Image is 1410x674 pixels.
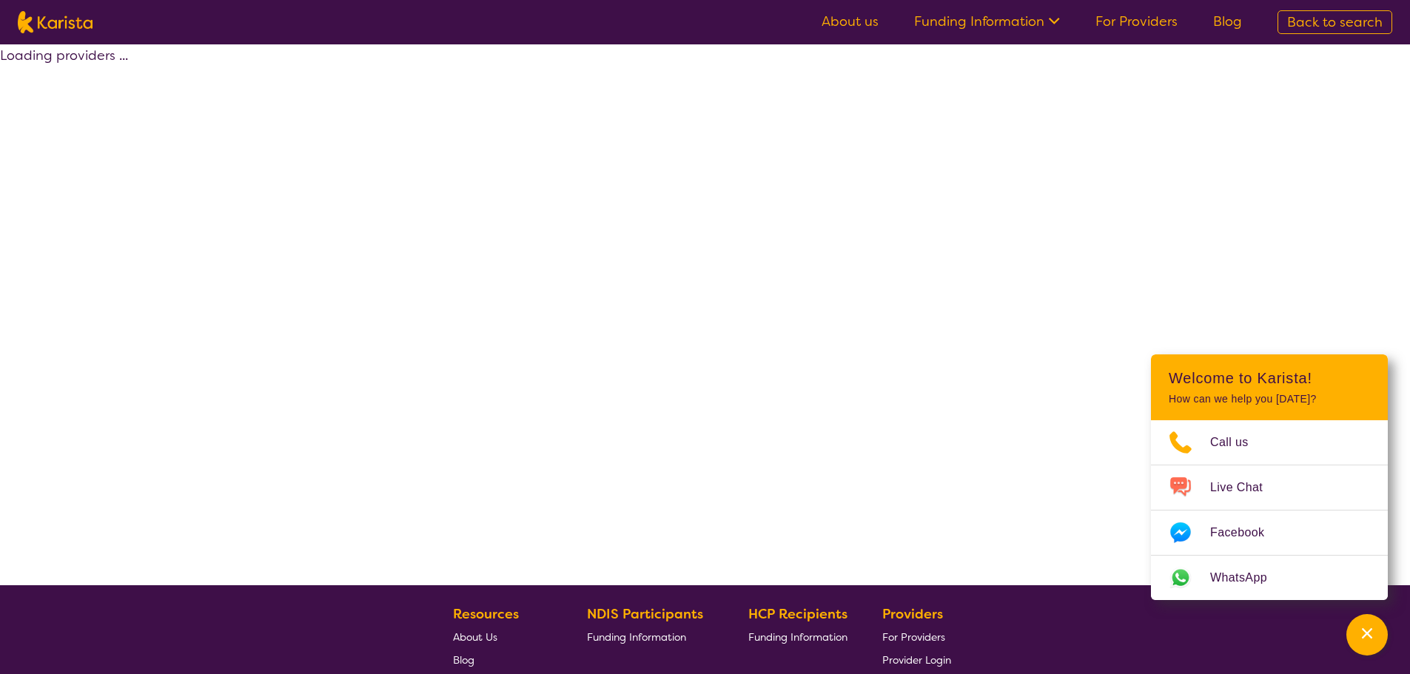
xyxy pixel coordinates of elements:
[1169,393,1370,405] p: How can we help you [DATE]?
[1151,354,1388,600] div: Channel Menu
[1151,420,1388,600] ul: Choose channel
[587,625,714,648] a: Funding Information
[587,605,703,623] b: NDIS Participants
[1169,369,1370,387] h2: Welcome to Karista!
[1210,567,1285,589] span: WhatsApp
[1213,13,1242,30] a: Blog
[453,605,519,623] b: Resources
[748,625,847,648] a: Funding Information
[453,648,552,671] a: Blog
[882,648,951,671] a: Provider Login
[882,653,951,667] span: Provider Login
[748,630,847,644] span: Funding Information
[1287,13,1383,31] span: Back to search
[882,605,943,623] b: Providers
[882,625,951,648] a: For Providers
[453,630,497,644] span: About Us
[1210,476,1280,499] span: Live Chat
[453,625,552,648] a: About Us
[882,630,945,644] span: For Providers
[1210,431,1266,454] span: Call us
[18,11,93,33] img: Karista logo
[1151,556,1388,600] a: Web link opens in a new tab.
[822,13,879,30] a: About us
[914,13,1060,30] a: Funding Information
[1210,522,1282,544] span: Facebook
[1346,614,1388,656] button: Channel Menu
[453,653,474,667] span: Blog
[1278,10,1392,34] a: Back to search
[748,605,847,623] b: HCP Recipients
[1095,13,1178,30] a: For Providers
[587,630,686,644] span: Funding Information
